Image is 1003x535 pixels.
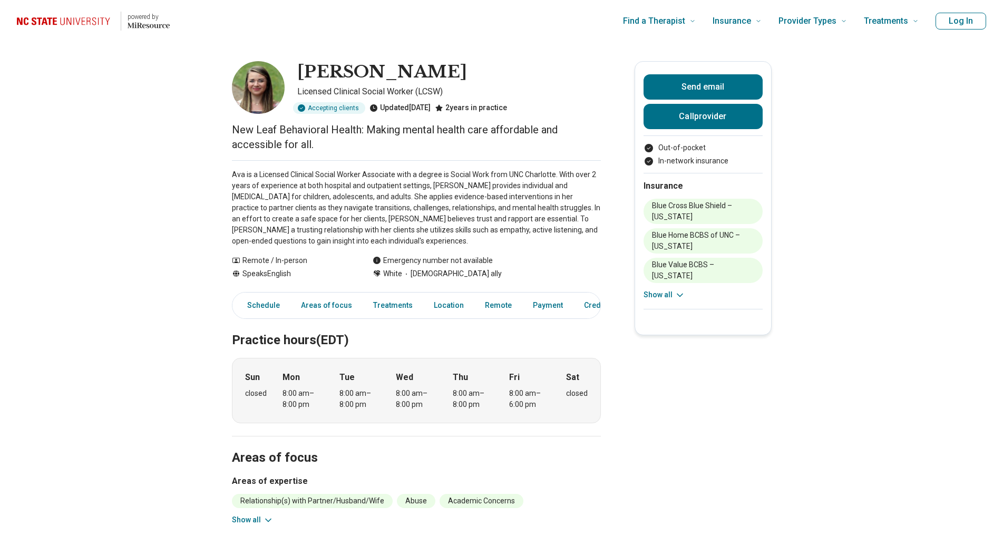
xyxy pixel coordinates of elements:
[297,85,601,98] p: Licensed Clinical Social Worker (LCSW)
[527,295,569,316] a: Payment
[644,180,763,192] h2: Insurance
[440,494,523,508] li: Academic Concerns
[232,268,352,279] div: Speaks English
[644,289,685,300] button: Show all
[644,142,763,153] li: Out-of-pocket
[339,388,380,410] div: 8:00 am – 8:00 pm
[427,295,470,316] a: Location
[566,388,588,399] div: closed
[644,155,763,167] li: In-network insurance
[232,358,601,423] div: When does the program meet?
[232,475,601,488] h3: Areas of expertise
[295,295,358,316] a: Areas of focus
[232,122,601,152] p: New Leaf Behavioral Health: Making mental health care affordable and accessible for all.
[435,102,507,114] div: 2 years in practice
[369,102,431,114] div: Updated [DATE]
[297,61,467,83] h1: [PERSON_NAME]
[644,258,763,283] li: Blue Value BCBS – [US_STATE]
[245,388,267,399] div: closed
[644,142,763,167] ul: Payment options
[128,13,170,21] p: powered by
[232,61,285,114] img: Ava Frankel, Licensed Clinical Social Worker (LCSW)
[339,371,355,384] strong: Tue
[778,14,836,28] span: Provider Types
[232,514,274,526] button: Show all
[232,306,601,349] h2: Practice hours (EDT)
[397,494,435,508] li: Abuse
[232,424,601,467] h2: Areas of focus
[293,102,365,114] div: Accepting clients
[396,388,436,410] div: 8:00 am – 8:00 pm
[373,255,493,266] div: Emergency number not available
[367,295,419,316] a: Treatments
[644,104,763,129] button: Callprovider
[283,371,300,384] strong: Mon
[232,494,393,508] li: Relationship(s) with Partner/Husband/Wife
[245,371,260,384] strong: Sun
[453,371,468,384] strong: Thu
[509,388,550,410] div: 8:00 am – 6:00 pm
[566,371,579,384] strong: Sat
[578,295,630,316] a: Credentials
[864,14,908,28] span: Treatments
[644,228,763,254] li: Blue Home BCBS of UNC – [US_STATE]
[17,4,170,38] a: Home page
[402,268,502,279] span: [DEMOGRAPHIC_DATA] ally
[479,295,518,316] a: Remote
[936,13,986,30] button: Log In
[713,14,751,28] span: Insurance
[509,371,520,384] strong: Fri
[232,169,601,247] p: Ava is a Licensed Clinical Social Worker Associate with a degree is Social Work from UNC Charlott...
[623,14,685,28] span: Find a Therapist
[235,295,286,316] a: Schedule
[232,255,352,266] div: Remote / In-person
[396,371,413,384] strong: Wed
[383,268,402,279] span: White
[644,74,763,100] button: Send email
[283,388,323,410] div: 8:00 am – 8:00 pm
[453,388,493,410] div: 8:00 am – 8:00 pm
[644,199,763,224] li: Blue Cross Blue Shield – [US_STATE]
